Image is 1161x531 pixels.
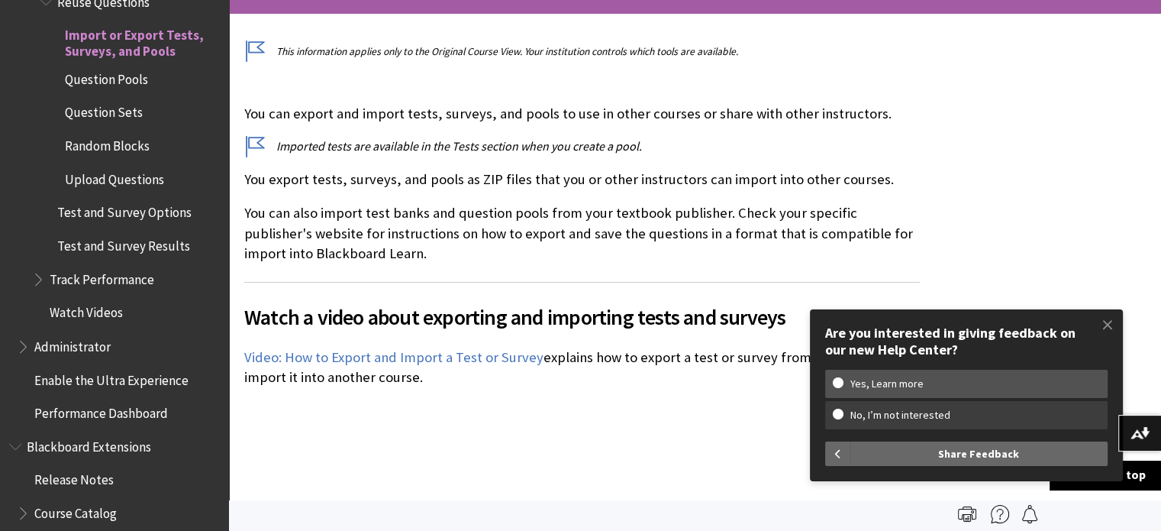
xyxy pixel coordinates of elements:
span: Blackboard Extensions [27,433,151,454]
span: Test and Survey Options [57,200,192,221]
img: Follow this page [1021,505,1039,523]
span: Test and Survey Results [57,233,190,254]
img: More help [991,505,1009,523]
p: This information applies only to the Original Course View. Your institution controls which tools ... [244,44,920,59]
span: Watch a video about exporting and importing tests and surveys [244,301,920,333]
span: Watch Videos [50,299,123,320]
span: Release Notes [34,467,114,487]
w-span: No, I’m not interested [833,409,968,422]
w-span: Yes, Learn more [833,377,941,390]
p: explains how to export a test or survey from one course and import it into another course. [244,348,920,387]
a: Video: How to Export and Import a Test or Survey [244,348,543,367]
p: You can also import test banks and question pools from your textbook publisher. Check your specif... [244,203,920,264]
img: Print [958,505,976,523]
span: Administrator [34,333,111,354]
span: Performance Dashboard [34,400,168,420]
p: You can export and import tests, surveys, and pools to use in other courses or share with other i... [244,104,920,124]
span: Question Pools [65,66,148,87]
button: Share Feedback [850,442,1108,466]
span: Share Feedback [938,442,1019,466]
div: Are you interested in giving feedback on our new Help Center? [825,325,1108,358]
span: Course Catalog [34,500,117,520]
span: Track Performance [50,267,154,287]
span: Question Sets [65,100,143,121]
span: Import or Export Tests, Surveys, and Pools [65,23,218,59]
span: Enable the Ultra Experience [34,367,189,387]
span: Upload Questions [65,167,164,187]
span: Random Blocks [65,133,150,154]
p: Imported tests are available in the Tests section when you create a pool. [244,138,920,154]
p: You export tests, surveys, and pools as ZIP files that you or other instructors can import into o... [244,170,920,189]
